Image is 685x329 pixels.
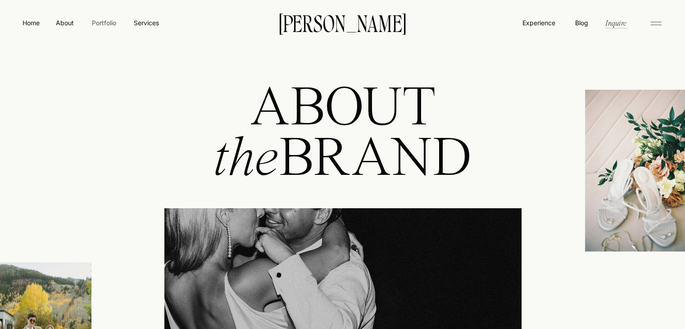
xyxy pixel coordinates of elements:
a: Home [21,18,41,27]
a: Services [133,18,159,27]
a: Experience [522,18,556,27]
a: [PERSON_NAME] [265,13,420,32]
a: Blog [573,18,590,27]
a: About [54,18,75,27]
a: Inquire [604,18,627,28]
a: Portfolio [88,18,120,27]
h1: ABOUT BRAND [180,85,505,218]
i: the [213,132,279,188]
